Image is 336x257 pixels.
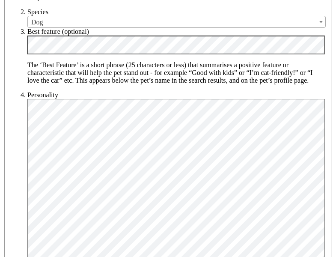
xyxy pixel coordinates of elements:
[27,8,48,15] label: Species
[27,28,89,35] label: Best feature (optional)
[27,91,58,99] label: Personality
[27,61,326,84] p: The ‘Best Feature’ is a short phrase (25 characters or less) that summarises a positive feature o...
[28,16,325,28] span: Dog
[27,16,326,28] span: Dog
